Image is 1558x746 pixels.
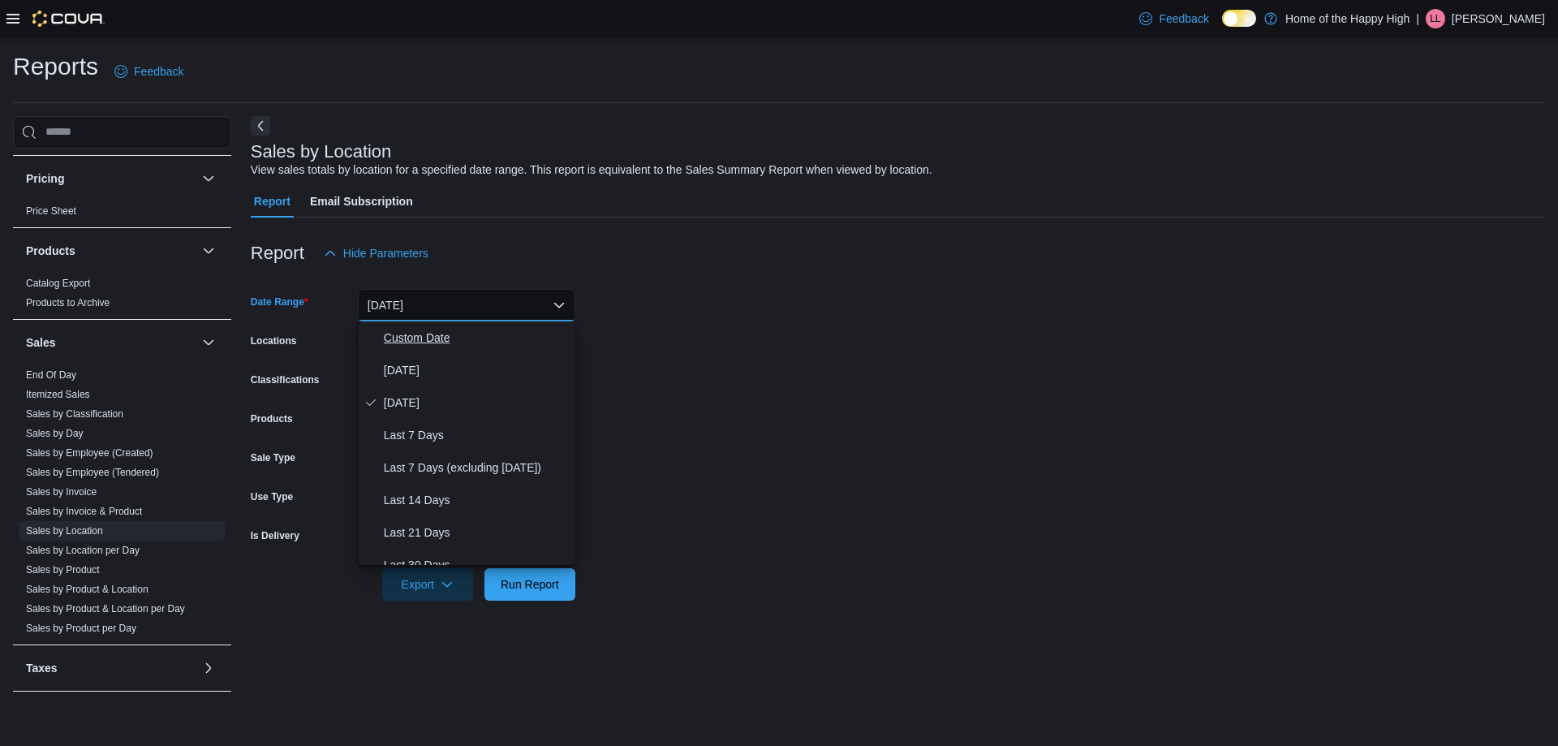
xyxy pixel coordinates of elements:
a: Sales by Product & Location per Day [26,603,185,614]
a: Price Sheet [26,205,76,217]
button: Taxes [26,660,196,676]
span: Last 7 Days (excluding [DATE]) [384,458,569,477]
h3: Products [26,243,75,259]
button: Hide Parameters [317,237,435,270]
span: Itemized Sales [26,388,90,401]
span: Export [392,568,463,601]
p: | [1416,9,1419,28]
button: Sales [199,333,218,352]
label: Classifications [251,373,320,386]
span: Last 30 Days [384,555,569,575]
a: End Of Day [26,369,76,381]
h1: Reports [13,50,98,83]
a: Catalog Export [26,278,90,289]
span: Feedback [134,63,183,80]
a: Sales by Employee (Tendered) [26,467,159,478]
label: Date Range [251,295,308,308]
span: Report [254,185,291,218]
h3: Sales by Location [251,142,392,162]
span: Sales by Employee (Created) [26,446,153,459]
a: Sales by Day [26,428,84,439]
span: Custom Date [384,328,569,347]
span: Sales by Location [26,524,103,537]
button: Export [382,568,473,601]
span: Hide Parameters [343,245,428,261]
span: LL [1430,9,1440,28]
input: Dark Mode [1222,10,1256,27]
a: Sales by Product per Day [26,623,136,634]
button: Next [251,116,270,136]
span: [DATE] [384,360,569,380]
label: Is Delivery [251,529,299,542]
span: Last 21 Days [384,523,569,542]
button: Taxes [199,658,218,678]
span: Sales by Product [26,563,100,576]
img: Cova [32,11,105,27]
span: Sales by Invoice & Product [26,505,142,518]
button: Products [199,241,218,261]
span: Dark Mode [1222,27,1223,28]
span: Last 14 Days [384,490,569,510]
button: Pricing [26,170,196,187]
h3: Report [251,244,304,263]
label: Locations [251,334,297,347]
a: Feedback [1133,2,1215,35]
a: Feedback [108,55,190,88]
span: Sales by Day [26,427,84,440]
div: View sales totals by location for a specified date range. This report is equivalent to the Sales ... [251,162,932,179]
span: Feedback [1159,11,1208,27]
button: Pricing [199,169,218,188]
span: Price Sheet [26,205,76,218]
button: [DATE] [358,289,575,321]
span: Run Report [501,576,559,593]
a: Sales by Location per Day [26,545,140,556]
button: Run Report [484,568,575,601]
span: Sales by Product per Day [26,622,136,635]
a: Sales by Location [26,525,103,537]
label: Use Type [251,490,293,503]
a: Itemized Sales [26,389,90,400]
span: Products to Archive [26,296,110,309]
h3: Sales [26,334,56,351]
div: Products [13,274,231,319]
a: Sales by Invoice [26,486,97,498]
div: Sales [13,365,231,645]
a: Products to Archive [26,297,110,308]
h3: Taxes [26,660,58,676]
span: Sales by Employee (Tendered) [26,466,159,479]
span: End Of Day [26,369,76,382]
span: Sales by Product & Location per Day [26,602,185,615]
span: Sales by Invoice [26,485,97,498]
label: Sale Type [251,451,295,464]
a: Sales by Invoice & Product [26,506,142,517]
h3: Pricing [26,170,64,187]
a: Sales by Employee (Created) [26,447,153,459]
div: Lukas Leibel [1426,9,1445,28]
label: Products [251,412,293,425]
span: Email Subscription [310,185,413,218]
a: Sales by Classification [26,408,123,420]
div: Select listbox [358,321,575,565]
a: Sales by Product & Location [26,584,148,595]
span: Sales by Classification [26,407,123,420]
span: [DATE] [384,393,569,412]
button: Sales [26,334,196,351]
a: Sales by Product [26,564,100,576]
span: Last 7 Days [384,425,569,445]
button: Products [26,243,196,259]
p: Home of the Happy High [1285,9,1410,28]
span: Catalog Export [26,277,90,290]
span: Sales by Location per Day [26,544,140,557]
div: Pricing [13,201,231,227]
p: [PERSON_NAME] [1452,9,1545,28]
span: Sales by Product & Location [26,583,148,596]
